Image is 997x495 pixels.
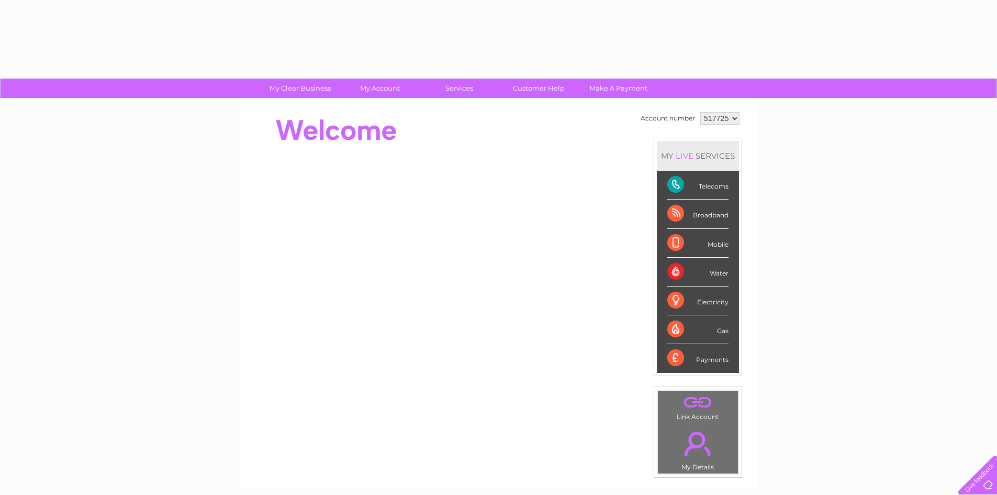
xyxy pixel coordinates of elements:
[575,79,662,98] a: Make A Payment
[667,200,729,228] div: Broadband
[657,141,739,171] div: MY SERVICES
[667,315,729,344] div: Gas
[337,79,423,98] a: My Account
[667,258,729,287] div: Water
[657,423,738,474] td: My Details
[257,79,343,98] a: My Clear Business
[667,171,729,200] div: Telecoms
[657,390,738,423] td: Link Account
[660,425,735,462] a: .
[674,151,696,161] div: LIVE
[660,393,735,412] a: .
[667,344,729,372] div: Payments
[667,229,729,258] div: Mobile
[496,79,582,98] a: Customer Help
[416,79,502,98] a: Services
[638,109,698,127] td: Account number
[667,287,729,315] div: Electricity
